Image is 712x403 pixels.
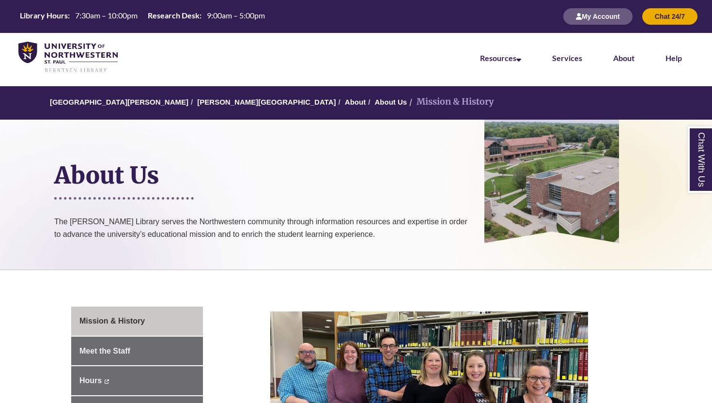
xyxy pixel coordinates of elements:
button: Chat 24/7 [642,8,697,25]
i: This link opens in a new window [104,379,109,384]
a: Chat 24/7 [642,12,697,20]
a: My Account [563,12,633,20]
h1: About Us [54,122,470,195]
p: The [PERSON_NAME] Library serves the Northwestern community through information resources and exp... [54,216,470,264]
li: Mission & History [407,95,494,109]
a: Help [666,53,682,62]
a: Services [552,53,582,62]
span: 7:30am – 10:00pm [75,11,138,20]
th: Library Hours: [16,10,71,21]
a: About Us [375,98,407,106]
a: Resources [480,53,521,62]
span: 9:00am – 5:00pm [207,11,265,20]
a: [GEOGRAPHIC_DATA][PERSON_NAME] [50,98,188,106]
button: My Account [563,8,633,25]
a: Mission & History [71,307,203,336]
span: Meet the Staff [79,347,130,355]
img: UNWSP Library Logo [18,42,118,73]
a: Hours Today [16,10,269,23]
table: Hours Today [16,10,269,22]
th: Research Desk: [144,10,203,21]
a: [PERSON_NAME][GEOGRAPHIC_DATA] [197,98,336,106]
a: Hours [71,366,203,395]
a: About [345,98,366,106]
span: Mission & History [79,317,145,325]
span: Hours [79,376,102,385]
a: Meet the Staff [71,337,203,366]
a: About [613,53,635,62]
